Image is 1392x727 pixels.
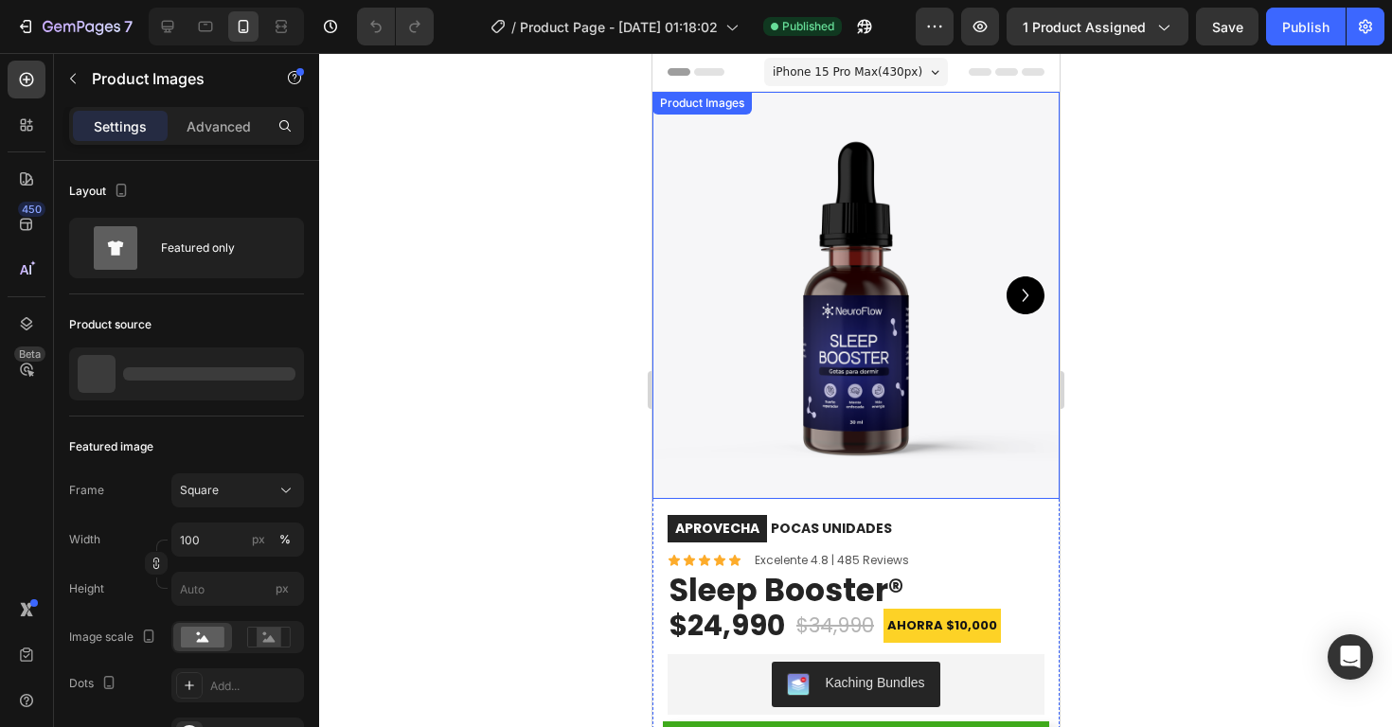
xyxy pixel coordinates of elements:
div: Add... [210,678,299,695]
span: / [511,17,516,37]
button: Square [171,473,304,507]
label: Frame [69,482,104,499]
div: 450 [18,202,45,217]
div: px [252,531,265,548]
input: px [171,572,304,606]
div: Product source [69,316,152,333]
span: px [276,581,289,595]
div: % [279,531,291,548]
p: 7 [124,15,133,38]
span: Square [180,482,219,499]
div: Beta [14,346,45,362]
button: Save [1196,8,1258,45]
span: Save [1212,19,1243,35]
div: Open Intercom Messenger [1328,634,1373,680]
div: Undo/Redo [357,8,434,45]
button: 1 product assigned [1007,8,1188,45]
span: Published [782,18,834,35]
p: Product Images [92,67,253,90]
input: px% [171,523,304,557]
p: Advanced [187,116,251,136]
div: Dots [69,671,120,697]
div: Image scale [69,625,160,650]
label: Width [69,531,100,548]
button: px [274,528,296,551]
div: Publish [1282,17,1330,37]
span: 1 product assigned [1023,17,1146,37]
div: Layout [69,179,133,204]
button: Publish [1266,8,1346,45]
iframe: Design area [652,53,1060,727]
div: Featured only [161,226,277,270]
div: Featured image [69,438,153,455]
p: Settings [94,116,147,136]
label: Height [69,580,104,597]
button: 7 [8,8,141,45]
span: Product Page - [DATE] 01:18:02 [520,17,718,37]
button: % [247,528,270,551]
